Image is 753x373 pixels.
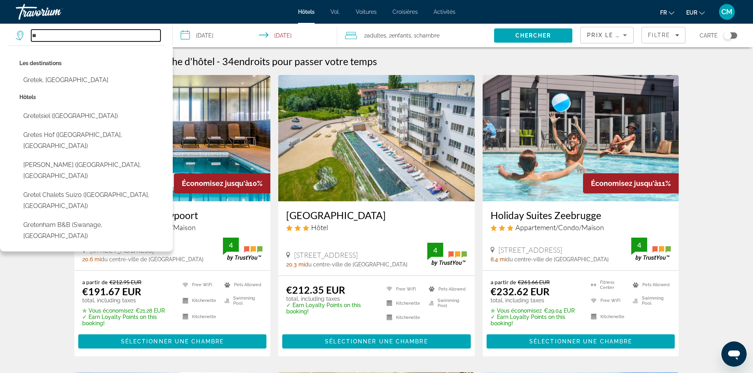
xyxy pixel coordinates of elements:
li: Kitchenette [179,295,221,307]
li: Free WiFi [179,279,221,291]
font: Activités [434,9,455,15]
a: Hôtels [298,9,315,15]
span: Filtre [648,32,670,38]
del: €261.66 EUR [518,279,550,285]
li: Fitness Center [587,279,629,291]
li: Swimming Pool [629,295,671,307]
span: 2 [364,30,386,41]
span: Appartement/Condo/Maison [515,223,604,232]
span: 20.6 mi [82,256,101,262]
p: total, including taxes [82,297,173,304]
span: Chercher [515,32,551,39]
li: Free WiFi [383,284,425,294]
div: 3 star Apartment [491,223,671,232]
font: CM [721,7,732,16]
span: , 1 [411,30,440,41]
input: Search hotel destination [31,30,160,41]
p: ✓ Earn Loyalty Points on this booking! [82,314,173,326]
div: 10% [174,173,270,193]
span: a partir de [491,279,516,285]
button: Filters [642,27,685,43]
span: Enfants [392,32,411,39]
li: Kitchenette [383,312,425,322]
a: Voitures [356,9,377,15]
button: Select hotel: Gretelsiel (DE) [19,109,165,124]
div: 4 [223,240,239,250]
span: [STREET_ADDRESS] [498,246,562,254]
li: Pets Allowed [629,279,671,291]
span: Sélectionner une chambre [529,338,632,345]
li: Pets Allowed [221,279,262,291]
button: Menu utilisateur [717,4,737,20]
button: Sélectionner une chambre [487,334,675,349]
li: Free WiFi [587,295,629,307]
li: Swimming Pool [425,298,467,308]
li: Kitchenette [179,311,221,322]
span: 20.3 mi [286,261,305,268]
div: 11% [583,173,679,193]
mat-select: Sort by [587,30,627,40]
button: Sélectionner une chambre [282,334,471,349]
button: Changer de langue [660,7,674,18]
span: du centre-ville de [GEOGRAPHIC_DATA] [506,256,609,262]
a: Holiday Suites Zeebrugge [491,209,671,221]
p: City options [19,58,165,69]
li: Swimming Pool [221,295,262,307]
span: endroits pour passer votre temps [234,55,377,67]
button: Select hotel: Gretel von Birne (Winterberg, DE) [19,157,165,184]
img: West Bay [278,75,475,201]
a: Vol. [330,9,340,15]
p: total, including taxes [491,297,581,304]
span: Carte [700,30,718,41]
button: Travelers: 2 adults, 2 children [337,24,494,47]
div: 4 [427,246,443,255]
button: Toggle map [718,32,737,39]
div: 3 star Hotel [286,223,467,232]
span: du centre-ville de [GEOGRAPHIC_DATA] [101,256,204,262]
span: 8.4 mi [491,256,506,262]
font: EUR [686,9,697,16]
button: Select check in and out date [173,24,338,47]
span: Sélectionner une chambre [121,338,224,345]
p: total, including taxes [286,296,377,302]
a: Croisières [393,9,418,15]
span: [STREET_ADDRESS] [294,251,358,259]
button: Changer de devise [686,7,705,18]
h3: [GEOGRAPHIC_DATA] [286,209,467,221]
span: a partir de [82,279,108,285]
button: Select hotel: Gretenham B&B (Swanage, GB) [19,217,165,244]
span: - [217,55,220,67]
iframe: Bouton de lancement de la fenêtre de messagerie [721,341,747,367]
li: Pets Allowed [425,284,467,294]
span: , 2 [386,30,411,41]
ins: €232.62 EUR [491,285,549,297]
button: Search [494,28,572,43]
a: Sélectionner une chambre [487,336,675,345]
p: €29.04 EUR [491,307,581,314]
span: Économisez jusqu'à [591,179,658,187]
span: ✮ Vous économisez [491,307,542,314]
li: Kitchenette [383,298,425,308]
font: fr [660,9,667,16]
p: ✓ Earn Loyalty Points on this booking! [286,302,377,315]
button: Select hotel: Gretel Chalets Suizo (Guatape, CO) [19,187,165,214]
span: ✮ Vous économisez [82,307,134,314]
button: Select hotel: Gretes Hof (Osterholz-Scharmbeck, DE) [19,127,165,154]
a: Travorium [16,2,95,22]
button: Sélectionner une chambre [78,334,267,349]
span: du centre-ville de [GEOGRAPHIC_DATA] [305,261,408,268]
img: TrustYou guest rating badge [631,238,671,261]
p: Hotel options [19,92,165,103]
button: Select city: Gretek, Indonesia [19,73,165,88]
p: ✓ Earn Loyalty Points on this booking! [491,314,581,326]
a: Holiday Suites Zeebrugge [483,75,679,201]
a: Sélectionner une chambre [78,336,267,345]
a: Sélectionner une chambre [282,336,471,345]
span: Prix ​​le plus bas [587,32,649,38]
div: 4 [631,240,647,250]
del: €212.95 EUR [109,279,142,285]
span: Économisez jusqu'à [182,179,249,187]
